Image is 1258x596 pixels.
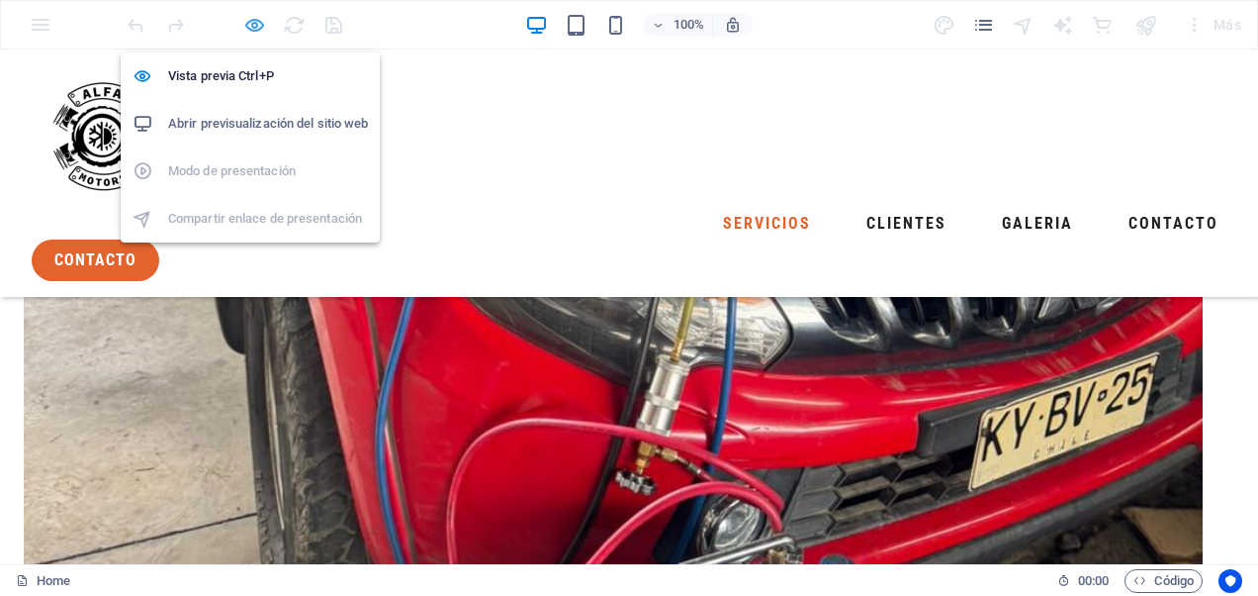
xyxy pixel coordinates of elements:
[32,190,159,232] a: contacto
[1078,569,1109,593] span: 00 00
[168,64,368,88] h6: Vista previa Ctrl+P
[673,13,704,37] h6: 100%
[1057,569,1110,593] h6: Tiempo de la sesión
[1121,158,1226,190] a: contacto
[858,158,954,190] a: clientes
[715,158,819,190] a: servicios
[994,158,1081,190] a: galeria
[1218,569,1242,593] button: Usercentrics
[168,112,368,136] h6: Abrir previsualización del sitio web
[971,13,995,37] button: pages
[724,16,742,34] i: Al redimensionar, ajustar el nivel de zoom automáticamente para ajustarse al dispositivo elegido.
[1092,573,1095,588] span: :
[972,14,995,37] i: Páginas (Ctrl+Alt+S)
[1124,569,1203,593] button: Código
[16,569,70,593] a: Haz clic para cancelar la selección y doble clic para abrir páginas
[32,16,174,158] img: alfamotors.cl
[643,13,713,37] button: 100%
[1133,569,1194,593] span: Código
